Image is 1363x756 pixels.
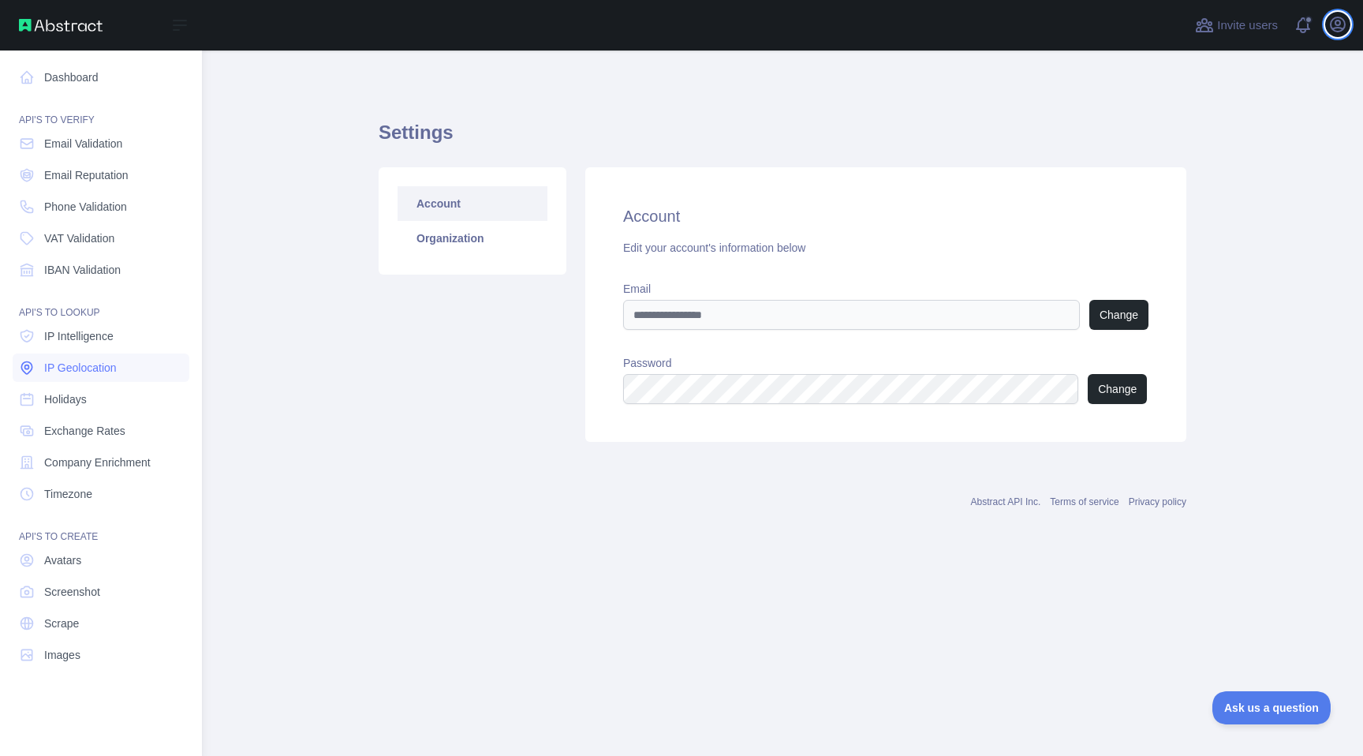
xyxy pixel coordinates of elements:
[13,480,189,508] a: Timezone
[398,221,547,256] a: Organization
[13,511,189,543] div: API'S TO CREATE
[623,205,1148,227] h2: Account
[13,385,189,414] a: Holidays
[44,423,125,439] span: Exchange Rates
[398,186,547,221] a: Account
[1050,496,1118,507] a: Terms of service
[1217,17,1278,35] span: Invite users
[13,161,189,189] a: Email Reputation
[44,230,114,246] span: VAT Validation
[13,224,189,253] a: VAT Validation
[13,354,189,382] a: IP Geolocation
[1192,13,1281,38] button: Invite users
[44,262,121,278] span: IBAN Validation
[971,496,1041,507] a: Abstract API Inc.
[1212,691,1331,724] iframe: Toggle Customer Support
[623,240,1148,256] div: Edit your account's information below
[44,136,122,152] span: Email Validation
[13,193,189,221] a: Phone Validation
[44,486,92,502] span: Timezone
[13,578,189,606] a: Screenshot
[13,417,189,445] a: Exchange Rates
[44,199,127,215] span: Phone Validation
[44,391,87,407] span: Holidays
[1129,496,1186,507] a: Privacy policy
[13,63,189,92] a: Dashboard
[44,584,100,600] span: Screenshot
[44,552,81,568] span: Avatars
[13,287,189,319] div: API'S TO LOOKUP
[623,281,1148,297] label: Email
[13,641,189,669] a: Images
[44,328,114,344] span: IP Intelligence
[44,167,129,183] span: Email Reputation
[19,19,103,32] img: Abstract API
[623,355,1148,371] label: Password
[13,609,189,638] a: Scrape
[44,647,80,663] span: Images
[44,455,151,470] span: Company Enrichment
[13,448,189,477] a: Company Enrichment
[13,546,189,574] a: Avatars
[44,360,117,376] span: IP Geolocation
[13,322,189,350] a: IP Intelligence
[379,120,1186,158] h1: Settings
[13,95,189,126] div: API'S TO VERIFY
[1088,374,1147,404] button: Change
[13,129,189,158] a: Email Validation
[13,256,189,284] a: IBAN Validation
[44,616,79,631] span: Scrape
[1089,300,1148,330] button: Change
